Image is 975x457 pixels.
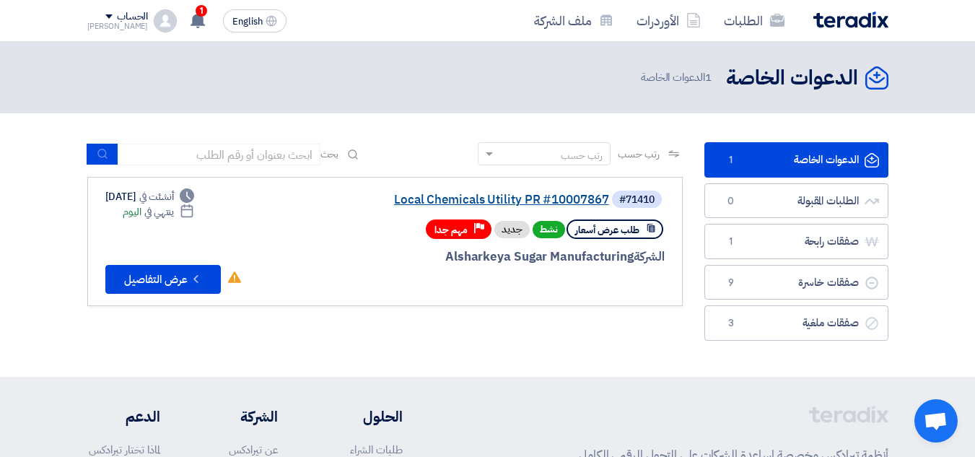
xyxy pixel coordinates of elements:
div: [PERSON_NAME] [87,22,149,30]
a: Open chat [914,399,958,443]
div: اليوم [123,204,194,219]
span: 1 [705,69,712,85]
input: ابحث بعنوان أو رقم الطلب [118,144,320,165]
div: Alsharkeya Sugar Manufacturing [318,248,665,266]
span: طلب عرض أسعار [575,223,639,237]
span: رتب حسب [618,147,659,162]
button: English [223,9,287,32]
div: جديد [494,221,530,238]
span: أنشئت في [139,189,174,204]
a: ملف الشركة [523,4,625,38]
span: الدعوات الخاصة [641,69,714,86]
div: رتب حسب [561,148,603,163]
span: 3 [722,316,740,331]
a: الأوردرات [625,4,712,38]
span: 1 [722,235,740,249]
span: 1 [196,5,207,17]
img: profile_test.png [154,9,177,32]
a: صفقات رابحة1 [704,224,888,259]
span: نشط [533,221,565,238]
span: الشركة [634,248,665,266]
li: الحلول [321,406,403,427]
li: الشركة [203,406,278,427]
a: صفقات ملغية3 [704,305,888,341]
a: صفقات خاسرة9 [704,265,888,300]
a: الطلبات [712,4,796,38]
span: مهم جدا [434,223,468,237]
a: الدعوات الخاصة1 [704,142,888,178]
a: Local Chemicals Utility PR #10007867 [320,193,609,206]
span: 1 [722,153,740,167]
div: #71410 [619,195,655,205]
span: English [232,17,263,27]
button: عرض التفاصيل [105,265,221,294]
span: 9 [722,276,740,290]
li: الدعم [87,406,160,427]
span: ينتهي في [144,204,174,219]
img: Teradix logo [813,12,888,28]
div: الحساب [117,11,148,23]
h2: الدعوات الخاصة [726,64,858,92]
a: الطلبات المقبولة0 [704,183,888,219]
span: بحث [320,147,339,162]
span: 0 [722,194,740,209]
div: [DATE] [105,189,195,204]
